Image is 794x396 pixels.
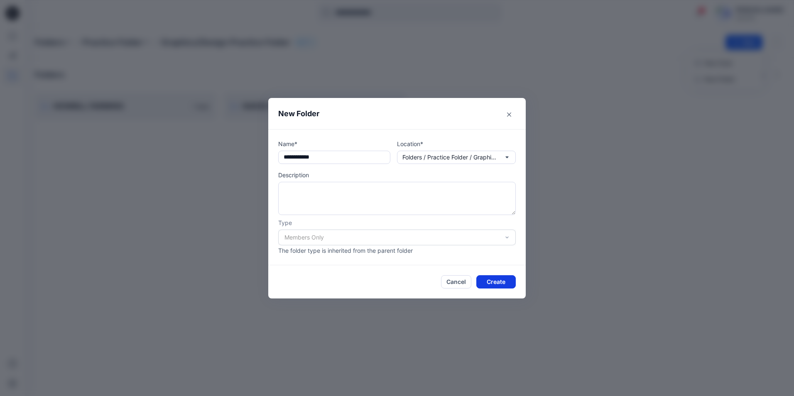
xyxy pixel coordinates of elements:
button: Folders / Practice Folder / Graphics/Design Practice Folder [397,151,516,164]
p: Name* [278,139,390,148]
p: Folders / Practice Folder / Graphics/Design Practice Folder [402,153,498,162]
p: The folder type is inherited from the parent folder [278,246,516,255]
button: Close [502,108,516,121]
p: Description [278,171,516,179]
button: Create [476,275,516,288]
p: Type [278,218,516,227]
p: Location* [397,139,516,148]
button: Cancel [441,275,471,288]
header: New Folder [268,98,526,129]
